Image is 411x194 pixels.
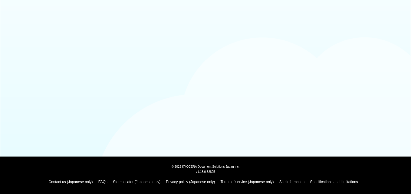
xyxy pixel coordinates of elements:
[172,164,240,168] span: © 2025 KYOCERA Document Solutions Japan Inc.
[220,180,274,184] a: Terms of service (Japanese only)
[113,180,160,184] a: Store locator (Japanese only)
[166,180,215,184] a: Privacy policy (Japanese only)
[279,180,304,184] a: Site information
[48,180,93,184] a: Contact us (Japanese only)
[196,170,215,173] span: v1.18.0.32895
[310,180,358,184] a: Specifications and Limitations
[98,180,107,184] a: FAQs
